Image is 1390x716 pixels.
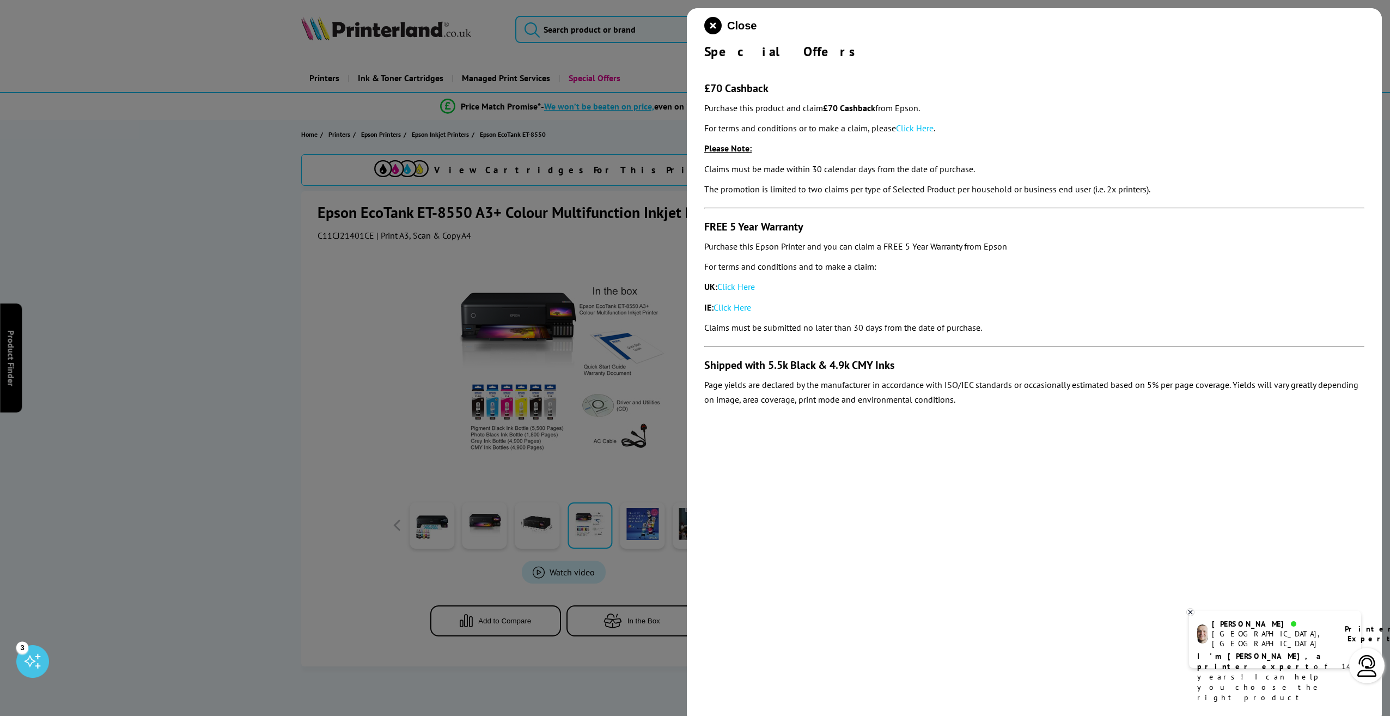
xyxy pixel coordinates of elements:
[704,259,1364,274] p: For terms and conditions and to make a claim:
[1356,655,1378,677] img: user-headset-light.svg
[704,302,714,313] strong: IE:
[704,184,1150,195] em: The promotion is limited to two claims per type of Selected Product per household or business end...
[704,239,1364,254] p: Purchase this Epson Printer and you can claim a FREE 5 Year Warranty from Epson
[714,302,751,313] a: Click Here
[1197,651,1353,703] p: of 14 years! I can help you choose the right product
[16,641,28,653] div: 3
[1197,651,1324,671] b: I'm [PERSON_NAME], a printer expert
[704,17,757,34] button: close modal
[1197,624,1208,644] img: ashley-livechat.png
[704,143,752,154] u: Please Note:
[704,43,1364,60] div: Special Offers
[823,102,875,113] strong: £70 Cashback
[717,281,755,292] a: Click Here
[704,163,975,174] em: Claims must be made within 30 calendar days from the date of purchase.
[704,358,1364,372] h3: Shipped with 5.5k Black & 4.9k CMY Inks
[704,320,1364,335] p: Claims must be submitted no later than 30 days from the date of purchase.
[704,220,1364,234] h3: FREE 5 Year Warranty
[896,123,934,134] a: Click Here
[704,281,717,292] strong: UK:
[727,20,757,32] span: Close
[704,81,1364,95] h3: £70 Cashback
[1212,629,1331,648] div: [GEOGRAPHIC_DATA], [GEOGRAPHIC_DATA]
[704,101,1364,116] p: Purchase this product and claim from Epson.
[704,121,1364,136] p: For terms and conditions or to make a claim, please .
[704,379,1358,405] em: Page yields are declared by the manufacturer in accordance with ISO/IEC standards or occasionally...
[1212,619,1331,629] div: [PERSON_NAME]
